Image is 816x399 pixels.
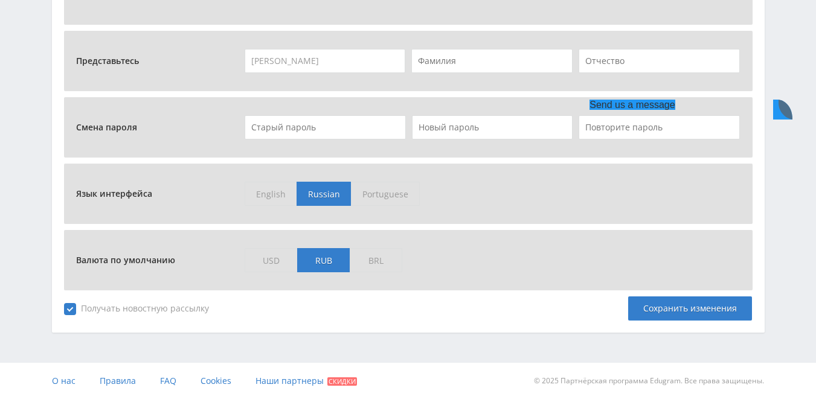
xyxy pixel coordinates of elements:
[201,363,231,399] a: Cookies
[160,375,176,386] span: FAQ
[76,49,145,73] span: Представьтесь
[255,375,324,386] span: Наши партнеры
[297,248,350,272] span: RUB
[245,248,297,272] span: USD
[350,248,402,272] span: BRL
[245,115,406,139] input: Старый пароль
[412,115,573,139] input: Новый пароль
[100,375,136,386] span: Правила
[100,363,136,399] a: Правила
[579,115,740,139] input: Повторите пароль
[579,49,740,73] input: Отчество
[351,182,420,206] span: Portuguese
[201,375,231,386] span: Cookies
[64,303,209,315] span: Получать новостную рассылку
[52,375,75,386] span: О нас
[245,182,297,206] span: English
[327,377,357,386] span: Скидки
[414,363,764,399] div: © 2025 Партнёрская программа Edugram. Все права защищены.
[245,49,405,73] input: Имя
[76,248,181,272] span: Валюта по умолчанию
[411,49,573,73] input: Фамилия
[297,182,351,206] span: Russian
[590,100,675,110] jdiv: Send us a message
[76,115,143,139] span: Смена пароля
[52,363,75,399] a: О нас
[255,363,357,399] a: Наши партнеры Скидки
[76,182,158,206] span: Язык интерфейса
[160,363,176,399] a: FAQ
